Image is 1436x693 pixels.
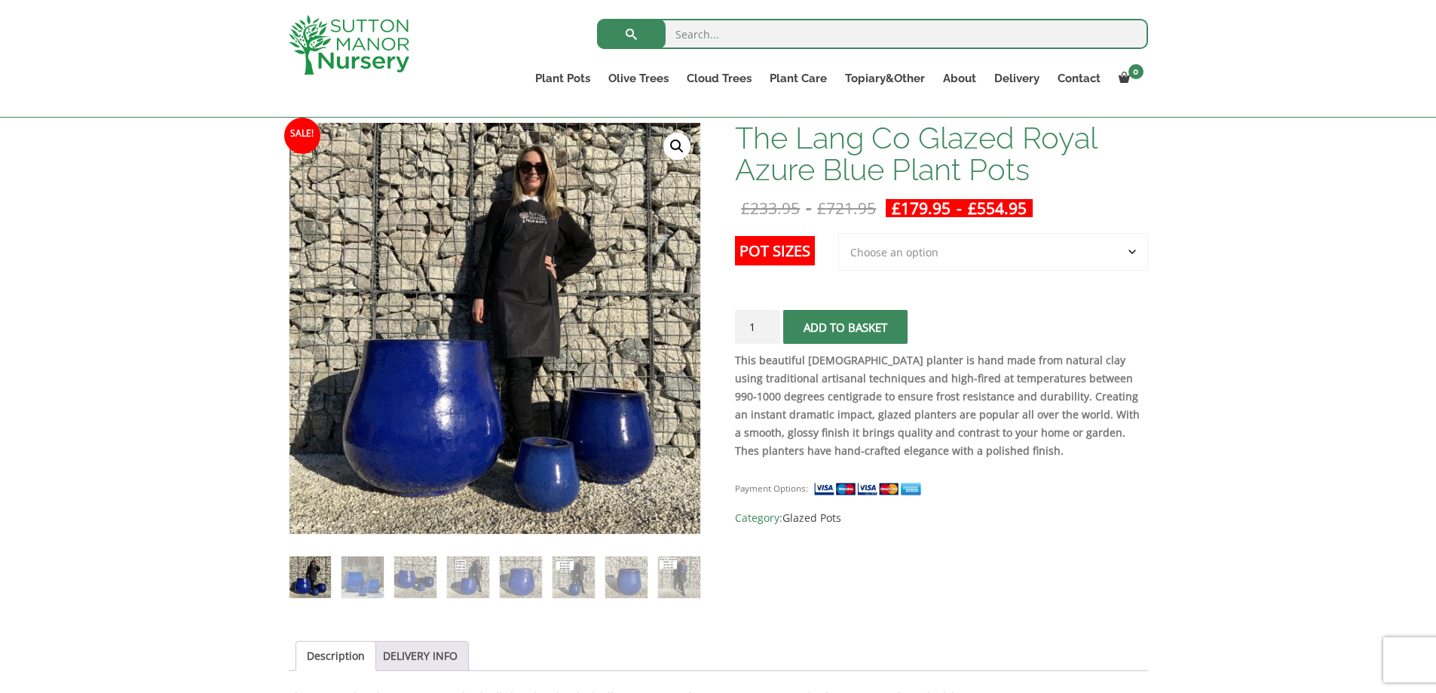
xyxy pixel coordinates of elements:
[341,557,383,598] img: The Lang Co Glazed Royal Azure Blue Plant Pots - Image 2
[658,557,700,598] img: The Lang Co Glazed Royal Azure Blue Plant Pots - Image 8
[605,557,647,598] img: The Lang Co Glazed Royal Azure Blue Plant Pots - Image 7
[735,236,815,265] label: Pot Sizes
[678,68,761,89] a: Cloud Trees
[934,68,985,89] a: About
[383,642,458,670] a: DELIVERY INFO
[663,133,690,160] a: View full-screen image gallery
[1110,68,1148,89] a: 0
[735,199,882,217] del: -
[813,481,926,497] img: payment supported
[307,642,365,670] a: Description
[735,310,780,344] input: Product quantity
[817,198,876,219] bdi: 721.95
[886,199,1033,217] ins: -
[836,68,934,89] a: Topiary&Other
[289,15,409,75] img: logo
[526,68,599,89] a: Plant Pots
[968,198,977,219] span: £
[553,557,594,598] img: The Lang Co Glazed Royal Azure Blue Plant Pots - Image 6
[597,19,1148,49] input: Search...
[735,353,1140,458] strong: This beautiful [DEMOGRAPHIC_DATA] planter is hand made from natural clay using traditional artisa...
[892,198,901,219] span: £
[1128,64,1144,79] span: 0
[289,557,331,598] img: The Lang Co Glazed Royal Azure Blue Plant Pots
[741,198,800,219] bdi: 233.95
[985,68,1049,89] a: Delivery
[599,68,678,89] a: Olive Trees
[741,198,750,219] span: £
[447,557,488,598] img: The Lang Co Glazed Royal Azure Blue Plant Pots - Image 4
[817,198,826,219] span: £
[735,509,1147,527] span: Category:
[892,198,951,219] bdi: 179.95
[284,118,320,154] span: Sale!
[735,483,808,494] small: Payment Options:
[783,310,908,344] button: Add to basket
[968,198,1027,219] bdi: 554.95
[782,511,841,525] a: Glazed Pots
[394,557,436,598] img: The Lang Co Glazed Royal Azure Blue Plant Pots - Image 3
[735,122,1147,186] h1: The Lang Co Glazed Royal Azure Blue Plant Pots
[761,68,836,89] a: Plant Care
[500,557,541,598] img: The Lang Co Glazed Royal Azure Blue Plant Pots - Image 5
[1049,68,1110,89] a: Contact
